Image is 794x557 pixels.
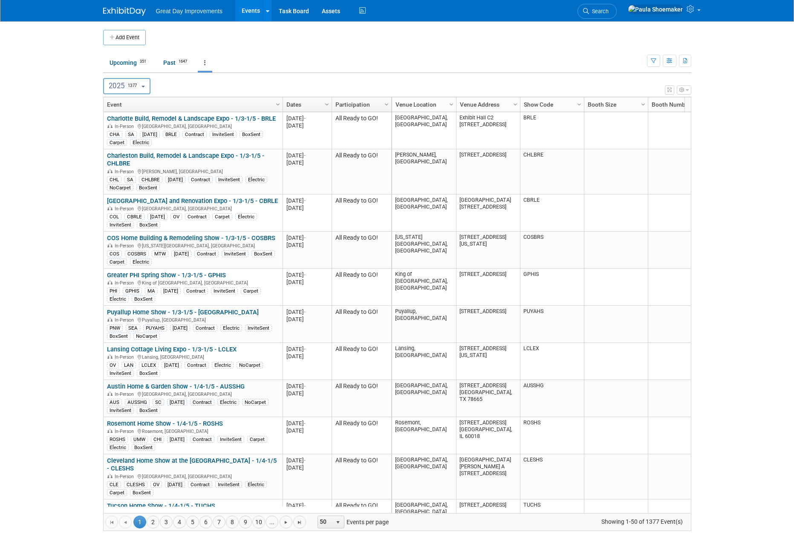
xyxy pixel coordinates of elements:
span: 1647 [176,58,190,65]
a: 5 [186,516,199,528]
a: COS Home Building & Remodeling Show - 1/3-1/5 - COSBRS [107,234,275,242]
div: BoxSent [107,333,130,339]
div: UMW [131,436,148,443]
div: [DATE] [167,436,187,443]
div: SEA [126,325,140,331]
a: Puyallup Home Show - 1/3-1/5 - [GEOGRAPHIC_DATA] [107,308,259,316]
div: [DATE] [140,131,160,138]
button: 20251377 [103,78,151,94]
div: Contract [184,287,208,294]
td: [STREET_ADDRESS] [GEOGRAPHIC_DATA], TX 78665 [456,380,520,417]
div: Contract [188,481,212,488]
div: MA [145,287,158,294]
div: OV [107,362,118,368]
div: [DATE] [286,308,328,316]
td: [STREET_ADDRESS] [456,149,520,194]
div: Carpet [247,436,267,443]
td: CBRLE [520,194,584,232]
img: In-Person Event [107,280,113,284]
span: In-Person [115,354,136,360]
a: Charleston Build, Remodel & Landscape Expo - 1/3-1/5 - CHLBRE [107,152,264,168]
div: Electric [130,258,152,265]
div: Contract [193,325,217,331]
div: [DATE] [286,345,328,353]
div: Electric [130,139,152,146]
div: Electric [107,296,129,302]
a: 2 [147,516,159,528]
td: GPHIS [520,269,584,306]
a: Charlotte Build, Remodel & Landscape Expo - 1/3-1/5 - BRLE [107,115,276,122]
span: Column Settings [512,101,519,108]
div: Contract [188,176,213,183]
a: Venue Location [396,97,450,112]
div: InviteSent [107,221,134,228]
div: [GEOGRAPHIC_DATA], [GEOGRAPHIC_DATA] [107,473,279,480]
div: [DATE] [286,502,328,509]
div: CHLBRE [139,176,162,183]
div: Carpet [107,258,127,265]
span: 1 [133,516,146,528]
div: [GEOGRAPHIC_DATA], [GEOGRAPHIC_DATA] [107,205,279,212]
span: In-Person [115,280,136,286]
a: Lansing Cottage Living Expo - 1/3-1/5 - LCLEX [107,345,237,353]
span: Events per page [306,516,397,528]
img: In-Person Event [107,317,113,322]
div: [GEOGRAPHIC_DATA], [GEOGRAPHIC_DATA] [107,390,279,397]
div: [DATE] [286,197,328,204]
span: - [304,309,306,315]
td: ROSHS [520,417,584,454]
span: - [304,383,306,389]
div: [DATE] [162,362,182,368]
span: - [304,457,306,464]
a: Cleveland Home Show at the [GEOGRAPHIC_DATA] - 1/4-1/5 - CLESHS [107,457,277,473]
div: CHI [151,436,164,443]
div: SC [153,399,164,406]
img: In-Person Event [107,124,113,128]
div: BoxSent [240,131,263,138]
div: CHA [107,131,122,138]
a: Column Settings [382,97,391,110]
a: Go to the first page [105,516,118,528]
div: GPHIS [123,287,142,294]
span: In-Person [115,429,136,434]
span: Column Settings [383,101,390,108]
div: [DATE] [286,316,328,323]
td: [GEOGRAPHIC_DATA], [GEOGRAPHIC_DATA] [392,194,456,232]
div: [DATE] [286,271,328,278]
div: InviteSent [222,250,248,257]
td: Exhibit Hall C2 [STREET_ADDRESS] [456,112,520,149]
div: Carpet [107,489,127,496]
div: [DATE] [286,122,328,129]
div: Contract [185,213,209,220]
div: [DATE] [170,325,190,331]
img: In-Person Event [107,206,113,210]
div: OV [170,213,182,220]
a: Column Settings [322,97,332,110]
td: All Ready to GO! [332,499,391,537]
a: Past1647 [157,55,196,71]
td: [GEOGRAPHIC_DATA], [GEOGRAPHIC_DATA] [392,112,456,149]
span: 351 [137,58,149,65]
button: Add Event [103,30,146,45]
td: BRLE [520,112,584,149]
td: All Ready to GO! [332,232,391,269]
span: Column Settings [274,101,281,108]
a: Upcoming351 [103,55,155,71]
td: CLESHS [520,454,584,499]
div: NoCarpet [237,362,263,368]
td: [PERSON_NAME], [GEOGRAPHIC_DATA] [392,149,456,194]
a: Venue Address [460,97,514,112]
div: [DATE] [165,176,185,183]
td: [GEOGRAPHIC_DATA], [GEOGRAPHIC_DATA] [392,454,456,499]
div: COS [107,250,122,257]
td: Lansing, [GEOGRAPHIC_DATA] [392,343,456,380]
td: [STREET_ADDRESS] [456,269,520,306]
div: SA [125,131,137,138]
span: Go to the next page [283,519,289,526]
div: Rosemont, [GEOGRAPHIC_DATA] [107,427,279,435]
div: Contract [190,399,214,406]
div: CLESHS [124,481,147,488]
td: All Ready to GO! [332,112,391,149]
span: - [304,502,306,509]
div: Contract [190,436,214,443]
